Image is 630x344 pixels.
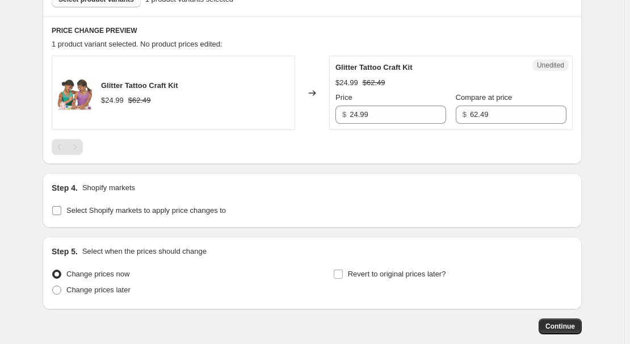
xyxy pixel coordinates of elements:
[58,76,92,110] img: 3_c7b0edea-1379-4d97-9858-581193dcdd77_80x.png
[348,270,446,278] span: Revert to original prices later?
[101,96,124,104] span: $24.99
[363,78,385,87] span: $62.49
[335,63,413,72] span: Glitter Tattoo Craft Kit
[342,110,346,119] span: $
[66,206,226,215] span: Select Shopify markets to apply price changes to
[456,93,513,102] span: Compare at price
[545,322,575,331] span: Continue
[66,270,129,278] span: Change prices now
[335,93,352,102] span: Price
[52,139,83,155] nav: Pagination
[52,182,78,194] h2: Step 4.
[52,246,78,257] h2: Step 5.
[66,286,131,294] span: Change prices later
[52,40,222,48] span: 1 product variant selected. No product prices edited:
[463,110,467,119] span: $
[128,96,151,104] span: $62.49
[52,26,573,35] h6: PRICE CHANGE PREVIEW
[82,246,207,257] p: Select when the prices should change
[335,78,358,87] span: $24.99
[539,318,582,334] button: Continue
[101,81,178,90] span: Glitter Tattoo Craft Kit
[537,61,564,70] span: Unedited
[82,182,135,194] p: Shopify markets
